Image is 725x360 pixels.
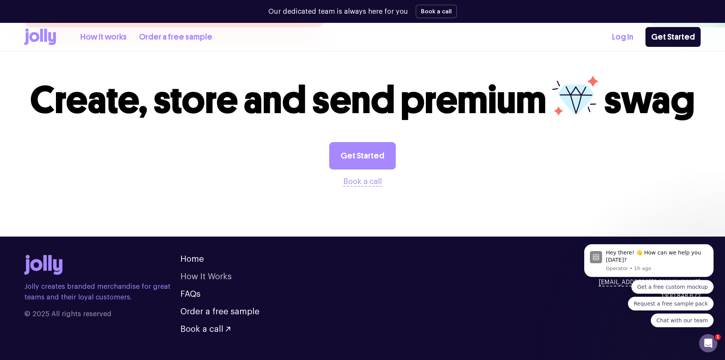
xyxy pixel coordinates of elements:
[180,290,201,298] a: FAQs
[604,77,695,123] span: swag
[180,307,260,316] a: Order a free sample
[30,77,547,123] span: Create, store and send premium
[268,6,408,17] p: Our dedicated team is always here for you
[24,281,180,302] p: Jolly creates branded merchandise for great teams and their loyal customers.
[416,5,457,18] button: Book a call
[180,325,223,333] span: Book a call
[645,27,701,47] a: Get Started
[329,142,396,170] a: Get Started
[180,272,232,281] a: How It Works
[343,176,382,188] button: Book a call
[80,31,127,43] a: How it works
[139,31,212,43] a: Order a free sample
[699,334,717,352] iframe: Intercom live chat
[715,334,721,340] span: 1
[180,255,204,263] a: Home
[573,235,725,356] iframe: Intercom notifications message
[24,309,180,319] span: © 2025 All rights reserved
[612,31,633,43] a: Log In
[180,325,230,333] button: Book a call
